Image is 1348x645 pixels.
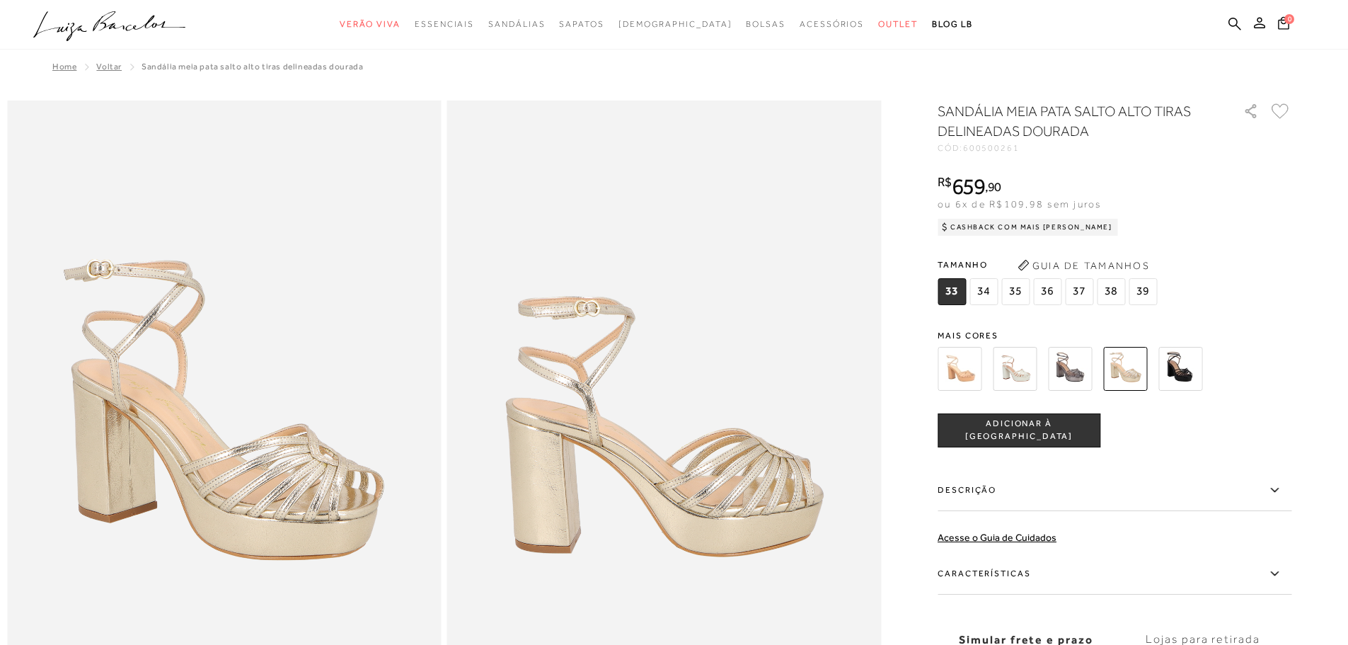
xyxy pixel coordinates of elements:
[938,554,1291,595] label: Características
[1274,16,1294,35] button: 0
[932,11,973,38] a: BLOG LB
[938,101,1203,141] h1: SANDÁLIA MEIA PATA SALTO ALTO TIRAS DELINEADAS DOURADA
[952,173,985,199] span: 659
[340,11,401,38] a: categoryNavScreenReaderText
[96,62,122,72] a: Voltar
[746,11,785,38] a: categoryNavScreenReaderText
[1097,278,1125,305] span: 38
[800,11,864,38] a: categoryNavScreenReaderText
[52,62,76,72] a: Home
[340,19,401,29] span: Verão Viva
[938,278,966,305] span: 33
[415,19,474,29] span: Essenciais
[1284,14,1294,24] span: 0
[1013,254,1154,277] button: Guia de Tamanhos
[559,11,604,38] a: categoryNavScreenReaderText
[618,11,732,38] a: noSubCategoriesText
[800,19,864,29] span: Acessórios
[878,11,918,38] a: categoryNavScreenReaderText
[559,19,604,29] span: Sapatos
[1158,347,1202,391] img: SANDÁLIA MEIA PATA SALTO ALTO TIRAS DELINEADAS PRETA
[488,11,545,38] a: categoryNavScreenReaderText
[1033,278,1061,305] span: 36
[938,347,981,391] img: SANDÁLIA MEIA PATA DE SALTO BLOCO ALTO EM COURO BEGE
[938,532,1056,543] a: Acesse o Guia de Cuidados
[142,62,363,72] span: SANDÁLIA MEIA PATA SALTO ALTO TIRAS DELINEADAS DOURADA
[1048,347,1092,391] img: SANDÁLIA MEIA PATA SALTO ALTO TIRAS DELINEADAS CHUMBO
[618,19,732,29] span: [DEMOGRAPHIC_DATA]
[938,144,1221,152] div: CÓD:
[1065,278,1093,305] span: 37
[878,19,918,29] span: Outlet
[415,11,474,38] a: categoryNavScreenReaderText
[963,143,1020,153] span: 600500261
[938,418,1100,443] span: ADICIONAR À [GEOGRAPHIC_DATA]
[488,19,545,29] span: Sandálias
[985,181,1001,193] i: ,
[938,254,1160,275] span: Tamanho
[938,331,1291,340] span: Mais cores
[938,176,952,188] i: R$
[993,347,1037,391] img: SANDÁLIA MEIA PATA DE SALTO BLOCO ALTO EM COURO OFF WHITE
[1129,278,1157,305] span: 39
[1103,347,1147,391] img: SANDÁLIA MEIA PATA SALTO ALTO TIRAS DELINEADAS DOURADA
[988,179,1001,194] span: 90
[938,198,1101,210] span: ou 6x de R$109,98 sem juros
[969,278,998,305] span: 34
[938,413,1100,447] button: ADICIONAR À [GEOGRAPHIC_DATA]
[746,19,785,29] span: Bolsas
[1001,278,1030,305] span: 35
[938,219,1118,236] div: Cashback com Mais [PERSON_NAME]
[932,19,973,29] span: BLOG LB
[938,470,1291,511] label: Descrição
